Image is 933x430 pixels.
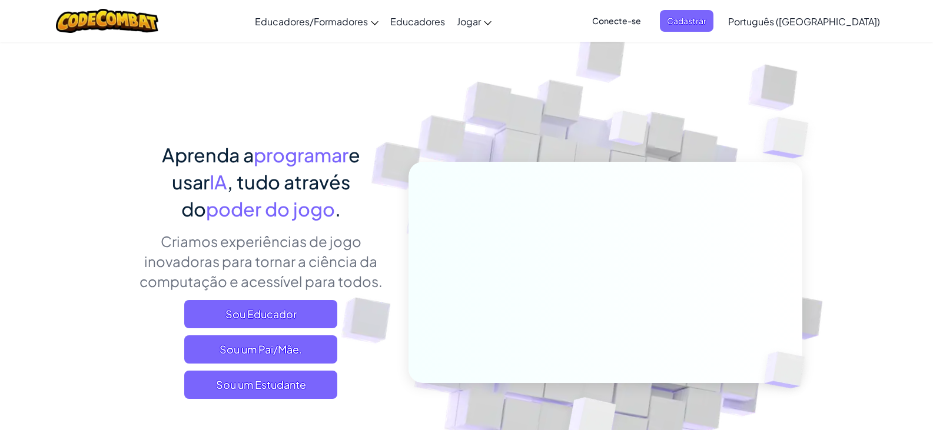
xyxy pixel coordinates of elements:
a: Educadores/Formadores [249,5,384,37]
font: Criamos experiências de jogo inovadoras para tornar a ciência da computação e acessível para todos. [140,232,383,290]
a: Português ([GEOGRAPHIC_DATA]) [722,5,886,37]
font: Cadastrar [667,15,706,26]
font: Português ([GEOGRAPHIC_DATA]) [728,15,880,28]
img: Logotipo do CodeCombat [56,9,159,33]
font: Educadores [390,15,445,28]
font: , tudo através do [181,170,350,221]
font: Sou um Estudante [216,378,306,391]
font: Educadores/Formadores [255,15,368,28]
img: Cubos sobrepostos [586,88,671,175]
a: Sou Educador [184,300,337,328]
a: Educadores [384,5,451,37]
img: Cubos sobrepostos [739,88,841,188]
img: Cubos sobrepostos [744,327,832,413]
button: Cadastrar [660,10,713,32]
font: Sou um Pai/Mãe. [220,342,303,356]
font: poder do jogo [206,197,335,221]
button: Conecte-se [585,10,648,32]
font: Jogar [457,15,481,28]
font: Sou Educador [225,307,297,321]
font: . [335,197,341,221]
font: IA [210,170,227,194]
font: programar [254,143,348,166]
font: Conecte-se [592,15,641,26]
font: Aprenda a [162,143,254,166]
a: Sou um Pai/Mãe. [184,335,337,364]
a: Jogar [451,5,497,37]
button: Sou um Estudante [184,371,337,399]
